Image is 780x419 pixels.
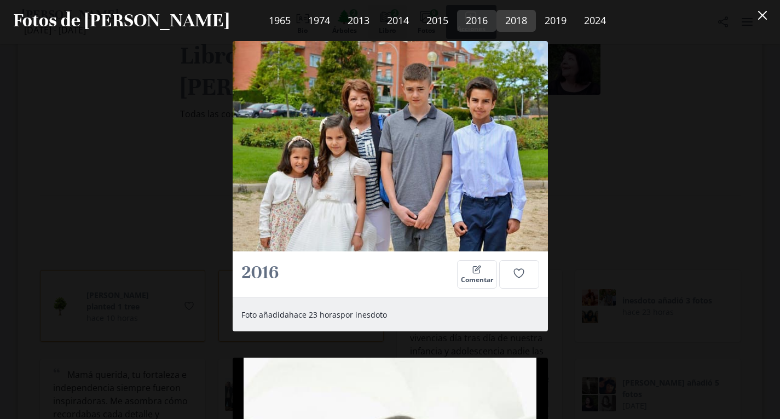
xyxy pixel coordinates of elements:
[418,10,457,32] a: 2015
[496,10,536,32] a: 2018
[536,10,575,32] a: 2019
[241,260,453,285] h2: 2016
[241,309,528,320] p: Foto añadida por inesdoto
[299,10,339,32] a: 1974
[457,10,496,32] a: 2016
[289,309,340,320] span: 8 de octubre de 2025
[752,4,773,26] button: Close
[575,10,615,32] a: 2024
[457,260,497,289] button: Comentar
[378,10,418,32] a: 2014
[260,10,299,32] a: 1965
[461,276,493,284] span: Comentar
[339,10,378,32] a: 2013
[13,9,229,32] h2: Fotos de [PERSON_NAME]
